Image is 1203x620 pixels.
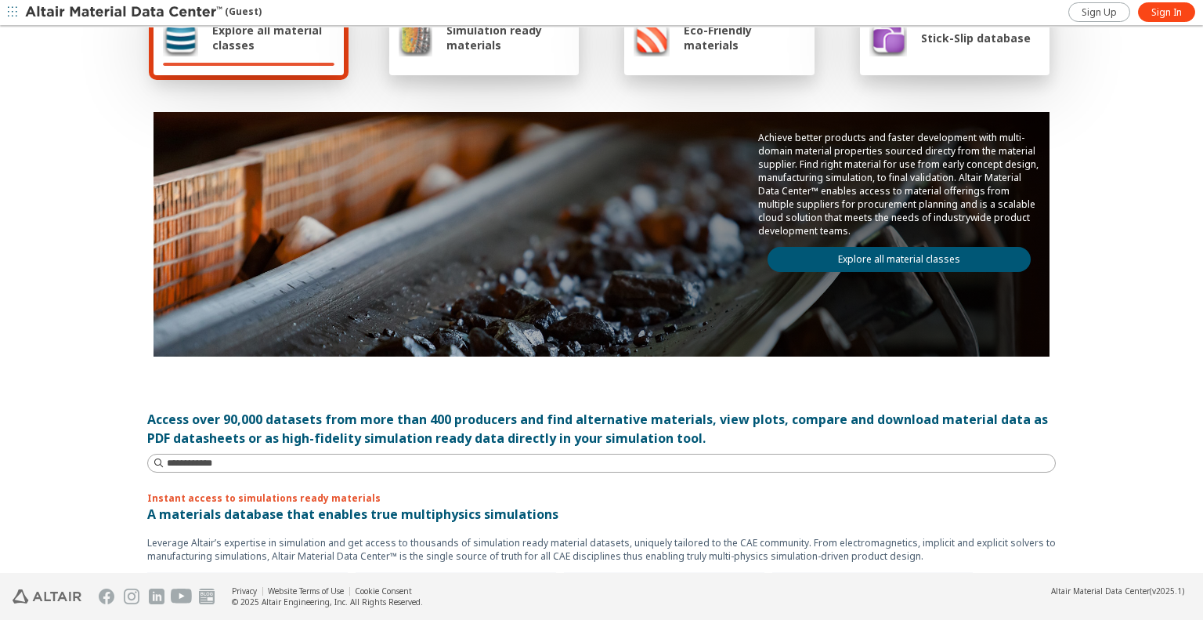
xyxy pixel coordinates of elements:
[634,19,670,56] img: Eco-Friendly materials
[1068,2,1130,22] a: Sign Up
[232,596,423,607] div: © 2025 Altair Engineering, Inc. All Rights Reserved.
[1082,6,1117,19] span: Sign Up
[399,19,432,56] img: Simulation ready materials
[25,5,262,20] div: (Guest)
[921,31,1031,45] span: Stick-Slip database
[147,410,1056,448] div: Access over 90,000 datasets from more than 400 producers and find alternative materials, view plo...
[147,536,1056,563] p: Leverage Altair’s expertise in simulation and get access to thousands of simulation ready materia...
[212,23,334,53] span: Explore all material classes
[13,589,81,604] img: Altair Engineering
[25,5,225,20] img: Altair Material Data Center
[1151,6,1182,19] span: Sign In
[1051,586,1184,596] div: (v2025.1)
[147,505,1056,524] p: A materials database that enables true multiphysics simulations
[355,586,412,596] a: Cookie Consent
[268,586,344,596] a: Website Terms of Use
[758,131,1040,237] p: Achieve better products and faster development with multi-domain material properties sourced dire...
[163,19,198,56] img: Explore all material classes
[684,23,804,53] span: Eco-Friendly materials
[1051,586,1150,596] span: Altair Material Data Center
[768,247,1031,272] a: Explore all material classes
[446,23,569,53] span: Simulation ready materials
[1138,2,1195,22] a: Sign In
[869,19,907,56] img: Stick-Slip database
[147,491,1056,505] p: Instant access to simulations ready materials
[232,586,257,596] a: Privacy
